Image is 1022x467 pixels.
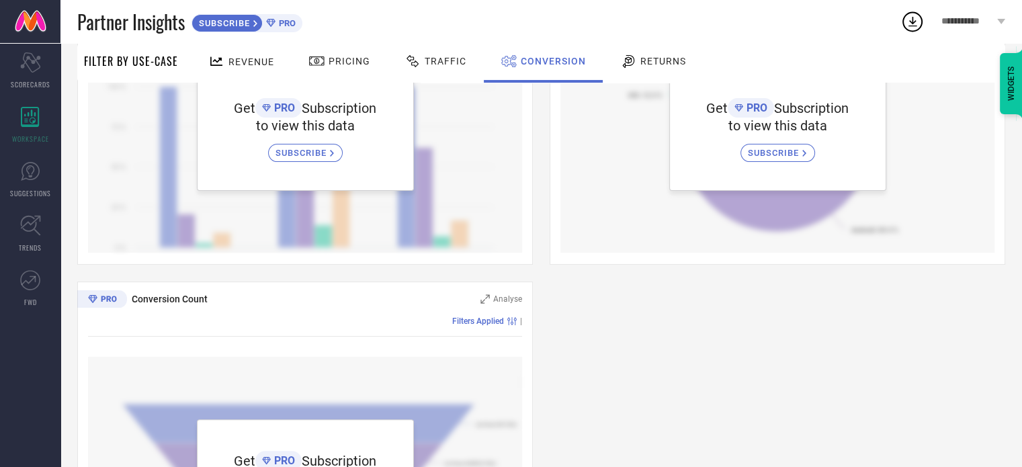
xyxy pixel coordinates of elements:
[520,316,522,326] span: |
[728,118,827,134] span: to view this data
[640,56,686,67] span: Returns
[425,56,466,67] span: Traffic
[329,56,370,67] span: Pricing
[234,100,255,116] span: Get
[275,18,296,28] span: PRO
[192,18,253,28] span: SUBSCRIBE
[10,188,51,198] span: SUGGESTIONS
[132,294,208,304] span: Conversion Count
[191,11,302,32] a: SUBSCRIBEPRO
[12,134,49,144] span: WORKSPACE
[748,148,802,158] span: SUBSCRIBE
[774,100,849,116] span: Subscription
[24,297,37,307] span: FWD
[493,294,522,304] span: Analyse
[900,9,925,34] div: Open download list
[521,56,586,67] span: Conversion
[228,56,274,67] span: Revenue
[743,101,767,114] span: PRO
[302,100,376,116] span: Subscription
[84,53,178,69] span: Filter By Use-Case
[11,79,50,89] span: SCORECARDS
[77,290,127,310] div: Premium
[268,134,343,162] a: SUBSCRIBE
[271,101,295,114] span: PRO
[19,243,42,253] span: TRENDS
[706,100,728,116] span: Get
[77,8,185,36] span: Partner Insights
[740,134,815,162] a: SUBSCRIBE
[271,454,295,467] span: PRO
[480,294,490,304] svg: Zoom
[256,118,355,134] span: to view this data
[452,316,504,326] span: Filters Applied
[275,148,330,158] span: SUBSCRIBE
